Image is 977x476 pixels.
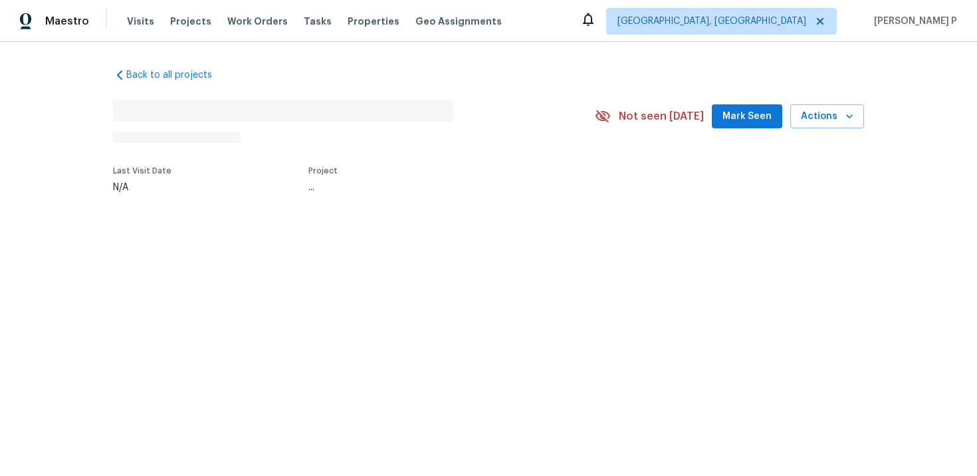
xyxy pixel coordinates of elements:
span: [GEOGRAPHIC_DATA], [GEOGRAPHIC_DATA] [617,15,806,28]
span: Properties [348,15,399,28]
a: Back to all projects [113,68,241,82]
span: Tasks [304,17,332,26]
span: Work Orders [227,15,288,28]
span: [PERSON_NAME] P [869,15,957,28]
div: ... [308,183,564,192]
span: Visits [127,15,154,28]
span: Actions [801,108,853,125]
span: Project [308,167,338,175]
button: Actions [790,104,864,129]
span: Last Visit Date [113,167,171,175]
span: Not seen [DATE] [619,110,704,123]
button: Mark Seen [712,104,782,129]
span: Maestro [45,15,89,28]
span: Mark Seen [722,108,772,125]
span: Projects [170,15,211,28]
div: N/A [113,183,171,192]
span: Geo Assignments [415,15,502,28]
